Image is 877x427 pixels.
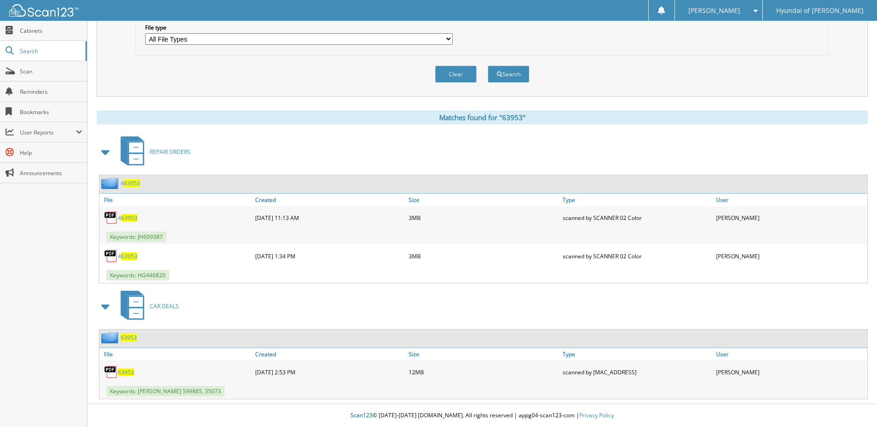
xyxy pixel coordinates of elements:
[488,66,529,83] button: Search
[831,383,877,427] iframe: Chat Widget
[121,252,137,260] span: 63953
[99,194,253,206] a: File
[101,177,121,189] img: folder2.png
[118,368,134,376] a: 63953
[106,386,225,396] span: Keywords: [PERSON_NAME] 599885, 35073
[406,363,560,381] div: 12MB
[20,149,82,157] span: Help
[714,208,867,227] div: [PERSON_NAME]
[118,214,137,222] a: 463953
[776,8,864,13] span: Hyundai of [PERSON_NAME]
[560,247,714,265] div: scanned by SCANNER 02 Color
[118,252,137,260] a: 463953
[106,232,166,242] span: Keywords: JH609387
[20,108,82,116] span: Bookmarks
[688,8,740,13] span: [PERSON_NAME]
[406,208,560,227] div: 3MB
[101,332,121,343] img: folder2.png
[150,148,190,156] span: REPAIR ORDERS
[115,288,179,324] a: CAR DEALS
[115,134,190,170] a: REPAIR ORDERS
[20,88,82,96] span: Reminders
[253,363,406,381] div: [DATE] 2:53 PM
[121,334,137,342] a: 63953
[406,194,560,206] a: Size
[87,404,877,427] div: © [DATE]-[DATE] [DOMAIN_NAME]. All rights reserved | appg04-scan123-com |
[579,411,614,419] a: Privacy Policy
[121,214,137,222] span: 63953
[20,47,81,55] span: Search
[253,194,406,206] a: Created
[435,66,477,83] button: Clear
[99,348,253,360] a: File
[104,211,118,225] img: PDF.png
[20,128,76,136] span: User Reports
[714,194,867,206] a: User
[20,169,82,177] span: Announcements
[350,411,373,419] span: Scan123
[20,67,82,75] span: Scan
[150,302,179,310] span: CAR DEALS
[406,247,560,265] div: 3MB
[104,249,118,263] img: PDF.png
[560,363,714,381] div: scanned by [MAC_ADDRESS]
[97,110,868,124] div: Matches found for "63953"
[560,208,714,227] div: scanned by SCANNER 02 Color
[560,348,714,360] a: Type
[121,179,140,187] a: 463953
[253,348,406,360] a: Created
[253,208,406,227] div: [DATE] 11:13 AM
[714,348,867,360] a: User
[9,4,79,17] img: scan123-logo-white.svg
[20,27,82,35] span: Cabinets
[104,365,118,379] img: PDF.png
[714,247,867,265] div: [PERSON_NAME]
[714,363,867,381] div: [PERSON_NAME]
[406,348,560,360] a: Size
[253,247,406,265] div: [DATE] 1:34 PM
[560,194,714,206] a: Type
[106,270,169,281] span: Keywords: HG446820
[145,24,453,31] label: File type
[124,179,140,187] span: 63953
